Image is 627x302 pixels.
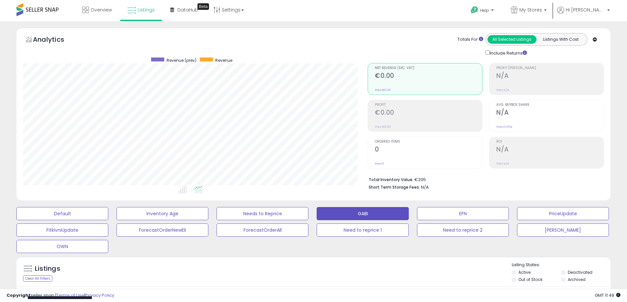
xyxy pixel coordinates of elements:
[369,177,413,182] b: Total Inventory Value:
[517,207,609,220] button: PriceUpdate
[536,35,585,44] button: Listings With Cost
[417,223,509,237] button: Need to reprice 2
[496,66,604,70] span: Profit [PERSON_NAME]
[518,269,531,275] label: Active
[557,7,610,21] a: Hi [PERSON_NAME]
[177,7,198,13] span: DataHub
[215,58,232,63] span: Revenue
[417,207,509,220] button: EFN
[517,223,609,237] button: [PERSON_NAME]
[167,58,196,63] span: Revenue (prev)
[217,207,308,220] button: Needs to Reprice
[16,223,108,237] button: FitkivniUpdate
[568,269,592,275] label: Deactivated
[457,36,483,43] div: Totals For
[16,240,108,253] button: OWN
[496,140,604,144] span: ROI
[375,140,482,144] span: Ordered Items
[496,72,604,81] h2: N/A
[487,35,536,44] button: All Selected Listings
[595,292,620,298] span: 2025-10-14 11:49 GMT
[317,223,408,237] button: Need to reprice 1
[519,7,542,13] span: My Stores
[568,277,586,282] label: Archived
[465,1,500,21] a: Help
[566,7,605,13] span: Hi [PERSON_NAME]
[217,223,308,237] button: ForecastOrderAll
[375,66,482,70] span: Net Revenue (Exc. VAT)
[369,175,599,183] li: €205
[16,207,108,220] button: Default
[421,184,429,190] span: N/A
[512,262,611,268] p: Listing States:
[117,223,208,237] button: ForecastOrderNewEli
[496,88,509,92] small: Prev: N/A
[496,109,604,118] h2: N/A
[35,264,60,273] h5: Listings
[496,125,512,129] small: Prev: 0.00%
[7,292,114,299] div: seller snap | |
[317,207,408,220] button: GABI
[33,35,77,46] h5: Analytics
[496,162,509,166] small: Prev: N/A
[375,72,482,81] h2: €0.00
[23,275,52,282] div: Clear All Filters
[375,146,482,154] h2: 0
[7,292,31,298] strong: Copyright
[480,8,489,13] span: Help
[375,103,482,107] span: Profit
[369,184,420,190] b: Short Term Storage Fees:
[138,7,155,13] span: Listings
[496,103,604,107] span: Avg. Buybox Share
[375,109,482,118] h2: €0.00
[481,49,535,57] div: Include Returns
[91,7,112,13] span: Overview
[375,88,391,92] small: Prev: €0.00
[470,6,479,14] i: Get Help
[496,146,604,154] h2: N/A
[197,3,209,10] div: Tooltip anchor
[375,162,384,166] small: Prev: 0
[117,207,208,220] button: Inventory Age
[375,125,391,129] small: Prev: €0.00
[518,277,542,282] label: Out of Stock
